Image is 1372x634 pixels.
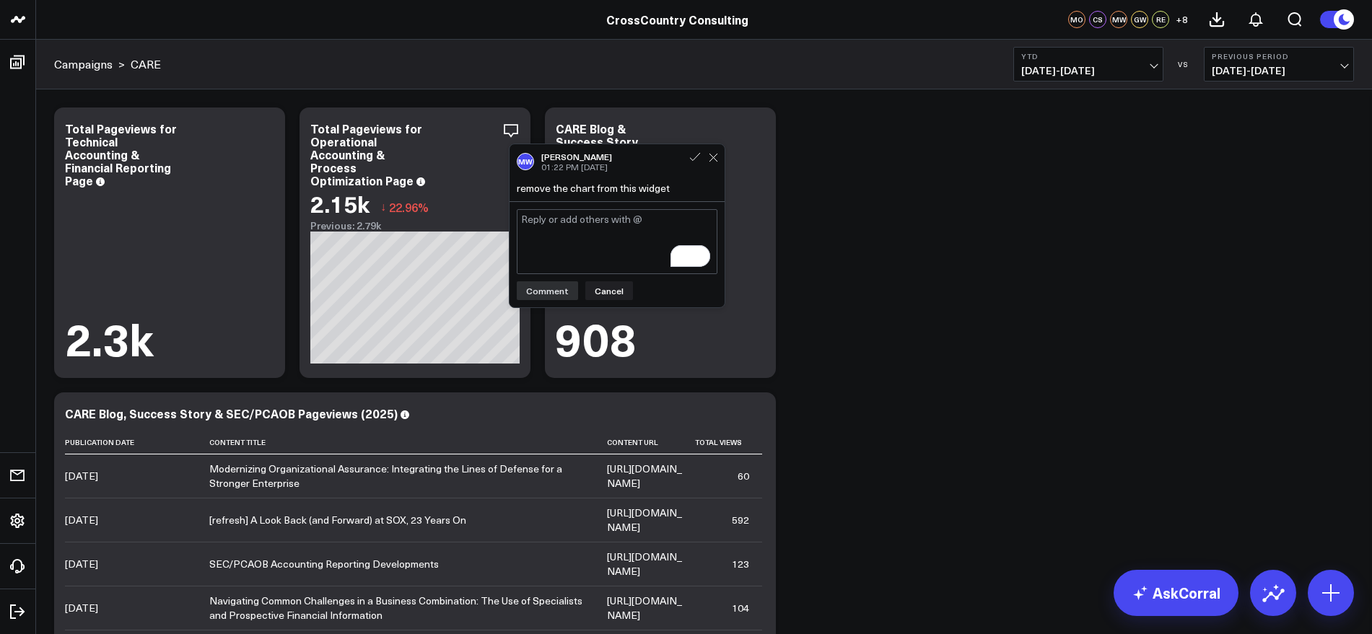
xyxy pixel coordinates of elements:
textarea: To enrich screen reader interactions, please activate Accessibility in Grammarly extension settings [517,209,717,274]
div: 592 [732,513,749,527]
div: 2.3k [65,315,154,360]
div: MW [1110,11,1127,28]
button: +8 [1173,11,1190,28]
a: CrossCountry Consulting [606,12,748,27]
a: [URL][DOMAIN_NAME] [607,594,682,622]
th: Content Url [607,431,695,454]
a: CARE [131,56,161,72]
div: 60 [738,469,749,483]
a: AskCorral [1114,570,1238,616]
div: CS [1089,11,1106,28]
div: [refresh] A Look Back (and Forward) at SOX, 23 Years On [209,513,466,527]
div: Previous: 2.79k [310,220,520,232]
a: [URL][DOMAIN_NAME] [607,462,682,490]
div: 123 [732,557,749,571]
div: [DATE] [65,469,98,483]
div: [DATE] [65,601,98,615]
div: [DATE] [65,557,98,571]
div: [PERSON_NAME] [541,151,612,162]
button: Comment [517,281,578,300]
div: MW [517,153,534,170]
a: Campaigns [54,56,113,72]
th: Content Title [209,431,607,454]
button: YTD[DATE]-[DATE] [1013,47,1163,82]
div: 908 [556,315,636,360]
span: 22.96% [389,199,429,215]
div: Total Pageviews for Technical Accounting & Financial Reporting Page [65,120,177,188]
th: Publication Date [65,431,209,454]
div: Navigating Common Challenges in a Business Combination: The Use of Specialists and Prospective Fi... [209,594,594,622]
div: MO [1068,11,1085,28]
div: 104 [732,601,749,615]
div: VS [1171,60,1197,69]
div: remove the chart from this widget [517,182,717,194]
div: CARE Blog & Success Story Pageviews (2025) [556,120,655,162]
div: CARE Blog, Success Story & SEC/PCAOB Pageviews (2025) [65,405,398,421]
a: [URL][DOMAIN_NAME] [607,506,682,534]
div: Modernizing Organizational Assurance: Integrating the Lines of Defense for a Stronger Enterprise [209,462,594,490]
a: [URL][DOMAIN_NAME] [607,550,682,578]
div: SEC/PCAOB Accounting Reporting Developments [209,557,439,571]
b: YTD [1021,52,1155,61]
span: 01:22 PM [DATE] [541,161,608,172]
div: 2.15k [310,190,370,216]
span: [DATE] - [DATE] [1212,65,1346,76]
span: ↓ [380,198,386,216]
div: > [54,56,125,72]
div: [DATE] [65,513,98,527]
th: Total Views [695,431,762,454]
button: Cancel [585,281,633,300]
div: Total Pageviews for Operational Accounting & Process Optimization Page [310,120,422,188]
b: Previous Period [1212,52,1346,61]
span: [DATE] - [DATE] [1021,65,1155,76]
div: RE [1152,11,1169,28]
span: + 8 [1176,14,1188,25]
div: GW [1131,11,1148,28]
button: Previous Period[DATE]-[DATE] [1204,47,1354,82]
